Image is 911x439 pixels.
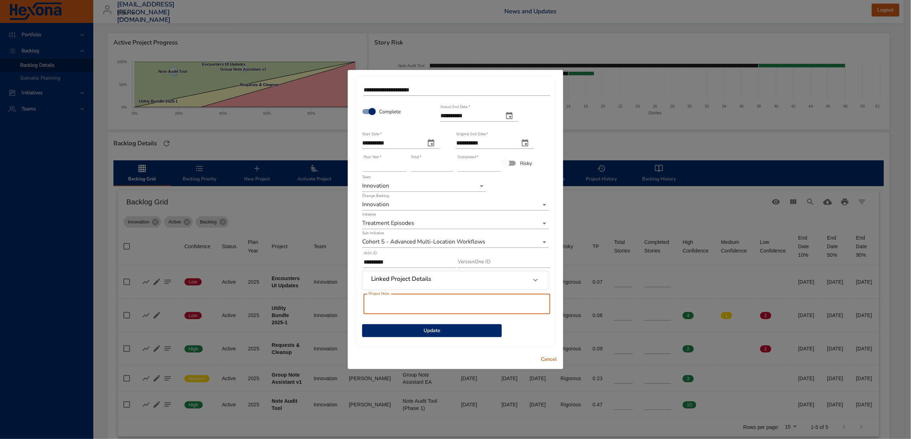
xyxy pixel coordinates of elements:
button: start date [422,134,440,152]
span: Risky [520,160,532,167]
span: Cancel [540,355,557,364]
label: Team [362,175,371,179]
div: Innovation [362,199,549,211]
div: Cohort 5 - Advanced Multi-Location Workflows [362,236,549,248]
button: Update [362,324,502,337]
h6: Linked Project Details [371,275,431,283]
button: original end date [517,134,534,152]
label: Completed [458,155,478,159]
button: Cancel [537,353,560,366]
label: Change Backlog [362,194,389,198]
span: Update [368,326,496,335]
label: Total [411,155,421,159]
label: Plan Year [364,155,382,159]
label: Sub Initiative [362,231,384,235]
div: Treatment Episodes [362,218,549,229]
button: actual end date [501,107,518,124]
label: Start Date [362,132,382,136]
div: Innovation [362,180,486,192]
label: Actual End Date [440,105,470,109]
div: Linked Project Details [363,271,548,289]
label: AHA ID [364,251,377,255]
label: Original End Date [456,132,488,136]
label: Initiative [362,213,376,217]
span: Complete [379,108,401,115]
